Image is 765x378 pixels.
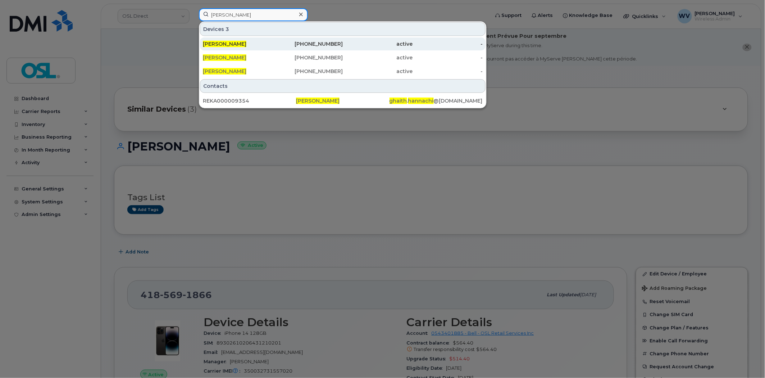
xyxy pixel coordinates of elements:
[200,37,486,50] a: [PERSON_NAME][PHONE_NUMBER]active-
[203,97,296,104] div: REKA000009354
[226,26,229,33] span: 3
[203,54,246,61] span: [PERSON_NAME]
[203,41,246,47] span: [PERSON_NAME]
[203,68,246,75] span: [PERSON_NAME]
[390,98,407,104] span: ghaith
[200,51,486,64] a: [PERSON_NAME][PHONE_NUMBER]active-
[200,79,486,93] div: Contacts
[273,40,343,48] div: [PHONE_NUMBER]
[343,68,413,75] div: active
[390,97,483,104] div: . @[DOMAIN_NAME]
[413,54,483,61] div: -
[200,65,486,78] a: [PERSON_NAME][PHONE_NUMBER]active-
[343,54,413,61] div: active
[413,68,483,75] div: -
[408,98,434,104] span: hannachi
[273,54,343,61] div: [PHONE_NUMBER]
[343,40,413,48] div: active
[273,68,343,75] div: [PHONE_NUMBER]
[200,94,486,107] a: REKA000009354[PERSON_NAME]ghaith.hannachi@[DOMAIN_NAME]
[296,98,340,104] span: [PERSON_NAME]
[200,22,486,36] div: Devices
[413,40,483,48] div: -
